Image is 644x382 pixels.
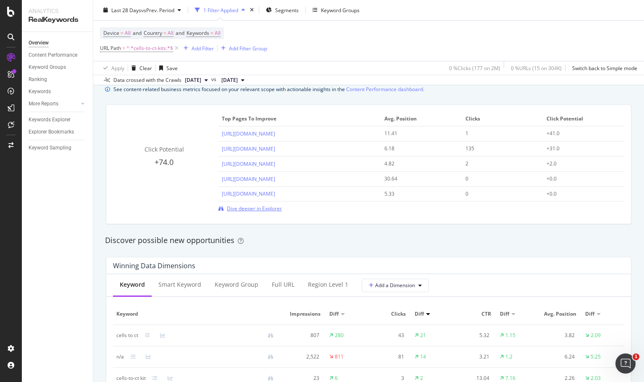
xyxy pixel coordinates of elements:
[185,76,201,84] span: 2025 Oct. 1st
[103,29,119,37] span: Device
[29,87,87,96] a: Keywords
[505,332,515,339] div: 1.15
[221,76,238,84] span: 2025 Sep. 9th
[308,280,348,289] div: region Level 1
[29,75,47,84] div: Ranking
[133,29,142,37] span: and
[415,310,424,318] span: Diff
[218,75,248,85] button: [DATE]
[309,3,363,17] button: Keyword Groups
[29,15,86,25] div: RealKeywords
[126,42,173,54] span: ^.*cells-to-ct-kits.*$
[287,353,319,361] div: 2,522
[547,175,613,183] div: +0.0
[465,145,532,152] div: 135
[29,39,87,47] a: Overview
[287,374,319,382] div: 23
[222,160,275,167] a: [URL][DOMAIN_NAME]
[156,61,178,75] button: Save
[105,85,632,94] div: info banner
[144,29,162,37] span: Country
[163,29,166,37] span: =
[335,374,338,382] div: 6
[113,85,424,94] div: See content-related business metrics focused on your relevant scope with actionable insights in the
[100,61,124,75] button: Apply
[465,190,532,198] div: 0
[155,157,173,167] span: +74.0
[263,3,302,17] button: Segments
[29,115,87,124] a: Keywords Explorer
[420,353,426,361] div: 14
[105,235,632,246] div: Discover possible new opportunities
[457,310,491,318] span: CTR
[275,6,299,13] span: Segments
[218,205,282,212] a: Dive deeper in Explorer
[187,29,209,37] span: Keywords
[145,145,184,153] span: Click Potential
[457,374,489,382] div: 13.04
[29,63,87,72] a: Keyword Groups
[465,115,538,123] span: Clicks
[125,27,131,39] span: All
[218,43,267,53] button: Add Filter Group
[29,144,71,152] div: Keyword Sampling
[542,374,575,382] div: 2.26
[500,310,509,318] span: Diff
[335,332,344,339] div: 280
[321,6,360,13] div: Keyword Groups
[547,130,613,137] div: +41.0
[29,7,86,15] div: Analytics
[100,44,121,52] span: URL Path
[121,29,124,37] span: =
[547,190,613,198] div: +0.0
[29,51,87,60] a: Content Performance
[591,332,601,339] div: 2.09
[29,128,74,136] div: Explorer Bookmarks
[176,29,184,37] span: and
[29,115,71,124] div: Keywords Explorer
[29,99,79,108] a: More Reports
[180,43,214,53] button: Add Filter
[116,353,124,361] div: n/a
[122,44,125,52] span: =
[547,145,613,152] div: +31.0
[222,115,375,123] span: Top pages to improve
[222,190,275,197] a: [URL][DOMAIN_NAME]
[211,76,218,83] span: vs
[384,130,451,137] div: 11.41
[542,310,576,318] span: Avg. Position
[591,374,601,382] div: 2.03
[346,85,424,94] a: Content Performance dashboard.
[372,332,404,339] div: 43
[181,75,211,85] button: [DATE]
[116,332,138,339] div: cells to ct
[384,175,451,183] div: 30.64
[542,353,575,361] div: 6.24
[372,310,405,318] span: Clicks
[222,130,275,137] a: [URL][DOMAIN_NAME]
[547,160,613,167] div: +2.0
[168,27,173,39] span: All
[505,353,513,361] div: 1.2
[215,280,258,289] div: Keyword Group
[615,353,636,374] iframe: Intercom live chat
[222,175,275,183] a: [URL][DOMAIN_NAME]
[287,310,321,318] span: Impressions
[120,280,145,289] div: Keyword
[449,64,500,71] div: 0 % Clicks ( 177 on 2M )
[465,160,532,167] div: 2
[372,374,404,382] div: 3
[29,99,58,108] div: More Reports
[457,332,489,339] div: 5.32
[139,64,152,71] div: Clear
[111,6,141,13] span: Last 28 Days
[113,262,195,270] div: Winning Data Dimensions
[215,27,221,39] span: All
[29,144,87,152] a: Keyword Sampling
[465,175,532,183] div: 0
[420,332,426,339] div: 21
[384,190,451,198] div: 5.33
[192,44,214,52] div: Add Filter
[192,3,248,17] button: 1 Filter Applied
[585,310,594,318] span: Diff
